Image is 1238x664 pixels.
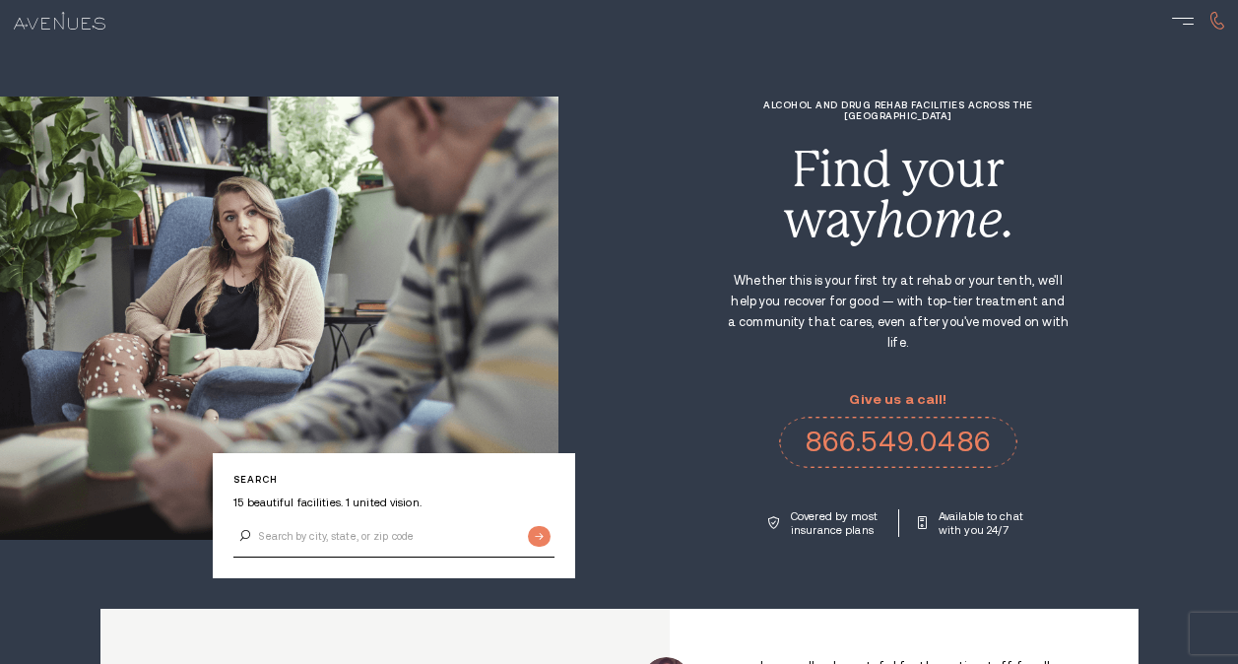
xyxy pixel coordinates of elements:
[233,496,554,509] p: 15 beautiful facilities. 1 united vision.
[726,100,1071,121] h1: Alcohol and Drug Rehab Facilities across the [GEOGRAPHIC_DATA]
[918,509,1028,537] a: Available to chat with you 24/7
[876,191,1013,248] i: home.
[791,509,880,537] p: Covered by most insurance plans
[726,145,1071,244] div: Find your way
[939,509,1028,537] p: Available to chat with you 24/7
[779,392,1016,407] p: Give us a call!
[233,474,554,485] p: Search
[779,417,1016,468] a: 866.549.0486
[233,516,554,558] input: Search by city, state, or zip code
[528,526,551,547] input: Submit
[768,509,880,537] a: Covered by most insurance plans
[726,271,1071,354] p: Whether this is your first try at rehab or your tenth, we'll help you recover for good — with top...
